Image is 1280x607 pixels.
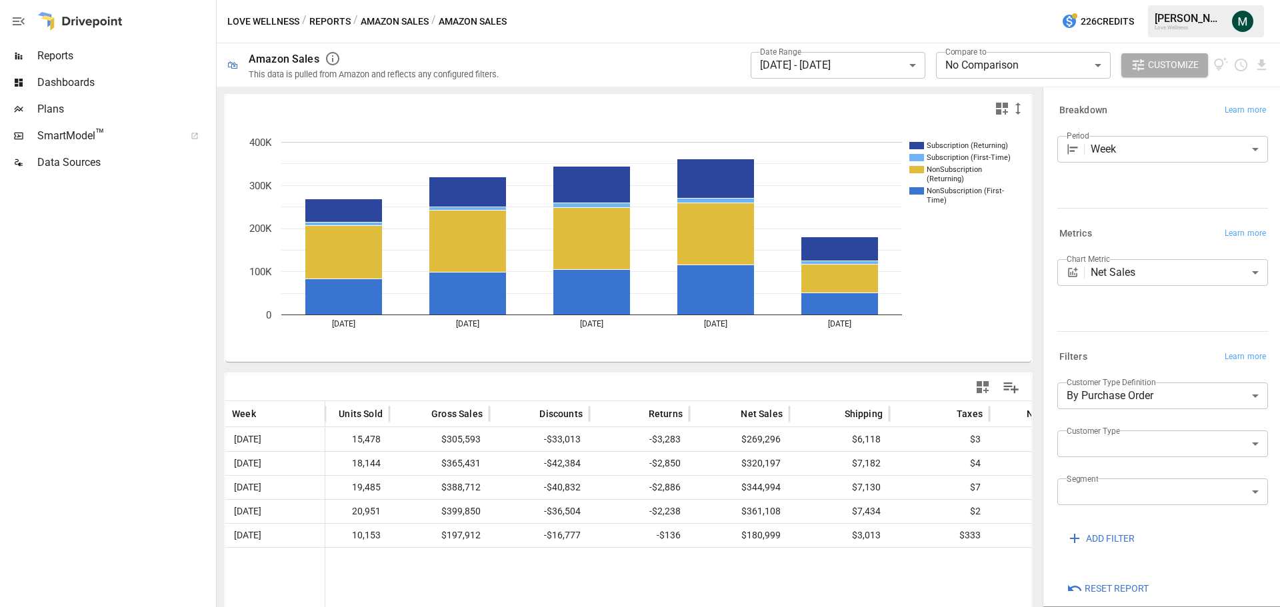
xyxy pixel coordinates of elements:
[741,407,783,420] span: Net Sales
[649,407,683,420] span: Returns
[232,500,318,523] span: [DATE]
[496,500,583,523] span: -$36,504
[1225,350,1266,364] span: Learn more
[1057,577,1158,601] button: Reset Report
[232,452,318,475] span: [DATE]
[339,407,383,420] span: Units Sold
[496,428,583,451] span: -$33,013
[796,500,883,523] span: $7,434
[927,165,982,174] text: NonSubscription
[760,46,801,57] label: Date Range
[696,452,783,475] span: $320,197
[936,52,1111,79] div: No Comparison
[266,309,271,321] text: 0
[296,428,383,451] span: 15,478
[431,407,483,420] span: Gross Sales
[796,524,883,547] span: $3,013
[1148,57,1199,73] span: Customize
[456,319,479,328] text: [DATE]
[1059,350,1087,364] h6: Filters
[1067,376,1156,388] label: Customer Type Definition
[1254,57,1269,73] button: Download report
[896,524,983,547] span: $333
[296,500,383,523] span: 20,951
[249,69,499,79] div: This data is pulled from Amazon and reflects any configured filters.
[796,452,883,475] span: $7,182
[37,101,213,117] span: Plans
[249,180,272,192] text: 300K
[937,404,955,423] button: Sort
[296,524,383,547] span: 10,153
[249,223,272,235] text: 200K
[1067,425,1120,436] label: Customer Type
[1059,227,1092,241] h6: Metrics
[1056,9,1139,34] button: 226Credits
[1067,253,1110,265] label: Chart Metric
[721,404,739,423] button: Sort
[927,175,964,183] text: (Returning)
[845,407,883,420] span: Shipping
[957,407,983,420] span: Taxes
[257,404,276,423] button: Sort
[751,52,925,79] div: [DATE] - [DATE]
[225,122,1021,362] svg: A chart.
[1067,130,1089,141] label: Period
[1067,473,1098,484] label: Segment
[1081,13,1134,30] span: 226 Credits
[596,500,683,523] span: -$2,238
[596,452,683,475] span: -$2,850
[1091,259,1268,286] div: Net Sales
[596,428,683,451] span: -$3,283
[396,452,483,475] span: $365,431
[1086,530,1135,547] span: ADD FILTER
[249,53,319,65] div: Amazon Sales
[232,407,256,420] span: Week
[996,428,1083,451] span: $275,417
[1225,227,1266,241] span: Learn more
[249,137,272,149] text: 400K
[496,452,583,475] span: -$42,384
[996,524,1083,547] span: $184,345
[927,141,1008,150] text: Subscription (Returning)
[704,319,727,328] text: [DATE]
[361,13,429,30] button: Amazon Sales
[927,196,947,205] text: Time)
[896,428,983,451] span: $3
[1225,104,1266,117] span: Learn more
[596,476,683,499] span: -$2,886
[828,319,851,328] text: [DATE]
[996,476,1083,499] span: $352,130
[396,428,483,451] span: $305,593
[896,500,983,523] span: $2
[996,452,1083,475] span: $327,383
[696,476,783,499] span: $344,994
[796,428,883,451] span: $6,118
[825,404,843,423] button: Sort
[232,428,318,451] span: [DATE]
[519,404,538,423] button: Sort
[37,155,213,171] span: Data Sources
[296,452,383,475] span: 18,144
[227,59,238,71] div: 🛍
[95,126,105,143] span: ™
[1007,404,1025,423] button: Sort
[539,407,583,420] span: Discounts
[1027,407,1083,420] span: Net Revenue
[1059,103,1107,118] h6: Breakdown
[580,319,603,328] text: [DATE]
[1057,526,1144,550] button: ADD FILTER
[696,428,783,451] span: $269,296
[1121,53,1208,77] button: Customize
[1232,11,1253,32] img: Michael Cormack
[431,13,436,30] div: /
[1213,53,1229,77] button: View documentation
[696,524,783,547] span: $180,999
[796,476,883,499] span: $7,130
[396,500,483,523] span: $399,850
[1224,3,1261,40] button: Michael Cormack
[37,128,176,144] span: SmartModel
[996,372,1026,402] button: Manage Columns
[302,13,307,30] div: /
